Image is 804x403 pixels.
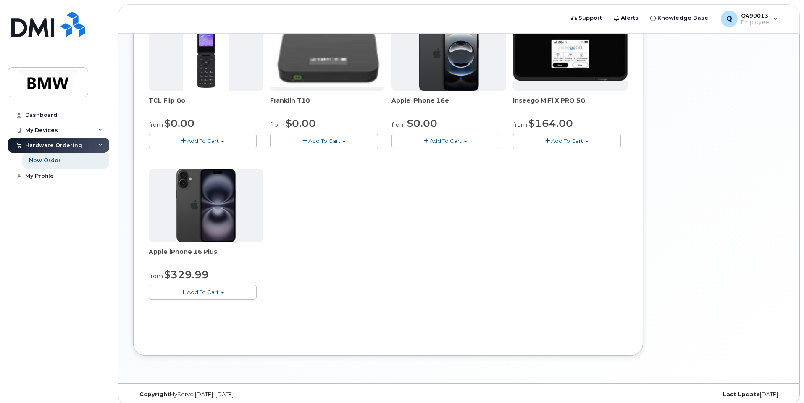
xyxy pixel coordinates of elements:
[183,17,229,91] img: TCL_FLIP_MODE.jpg
[578,14,602,22] span: Support
[657,14,708,22] span: Knowledge Base
[139,391,170,398] strong: Copyright
[286,117,316,129] span: $0.00
[149,248,263,264] div: Apple iPhone 16 Plus
[308,137,340,144] span: Add To Cart
[528,117,573,129] span: $164.00
[767,366,798,397] iframe: Messenger Launcher
[608,10,644,26] a: Alerts
[391,121,406,129] small: from
[407,117,437,129] span: $0.00
[430,137,462,144] span: Add To Cart
[187,137,219,144] span: Add To Cart
[551,137,583,144] span: Add To Cart
[741,12,769,19] span: Q499013
[513,121,527,129] small: from
[621,14,638,22] span: Alerts
[270,96,385,113] div: Franklin T10
[149,272,163,280] small: from
[164,117,194,129] span: $0.00
[149,96,263,113] div: TCL Flip Go
[715,11,784,27] div: Q499013
[513,134,621,148] button: Add To Cart
[149,121,163,129] small: from
[726,14,732,24] span: Q
[723,391,760,398] strong: Last Update
[270,134,378,148] button: Add To Cart
[133,391,350,398] div: MyServe [DATE]–[DATE]
[270,21,385,87] img: t10.jpg
[741,19,769,26] span: Employee
[149,134,257,148] button: Add To Cart
[419,17,479,91] img: iphone16e.png
[513,96,628,113] div: Inseego MiFi X PRO 5G
[391,134,499,148] button: Add To Cart
[513,27,628,81] img: cut_small_inseego_5G.jpg
[187,289,219,295] span: Add To Cart
[164,269,209,281] span: $329.99
[176,169,236,242] img: iphone_16_plus.png
[270,121,284,129] small: from
[565,10,608,26] a: Support
[149,285,257,300] button: Add To Cart
[644,10,714,26] a: Knowledge Base
[391,96,506,113] div: Apple iPhone 16e
[567,391,784,398] div: [DATE]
